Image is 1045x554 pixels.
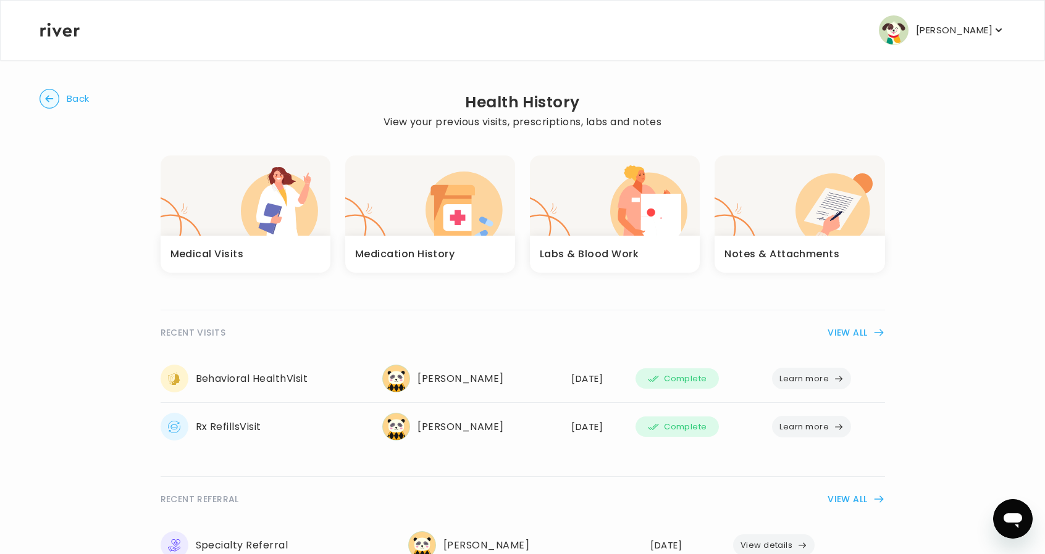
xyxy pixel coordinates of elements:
h3: Medication History [355,246,455,263]
button: Learn more [772,368,851,389]
button: Labs & Blood Work [530,155,700,273]
div: [DATE] [571,370,621,387]
button: VIEW ALL [828,325,884,340]
div: [PERSON_NAME] [382,413,556,440]
div: Rx Refills Visit [161,413,368,440]
h3: Labs & Blood Work [540,246,639,263]
img: provider avatar [382,413,410,440]
button: Back [40,89,90,109]
p: View your previous visits, prescriptions, labs and notes [384,114,662,131]
button: Notes & Attachments [715,155,884,273]
p: [PERSON_NAME] [916,22,993,39]
span: RECENT REFERRAL [161,492,239,506]
div: [DATE] [650,537,718,554]
button: user avatar[PERSON_NAME] [879,15,1005,45]
button: VIEW ALL [828,492,884,506]
div: [PERSON_NAME] [382,365,556,392]
span: Back [67,90,90,107]
span: Complete [664,420,707,434]
div: [DATE] [571,418,621,436]
img: provider avatar [382,365,410,392]
div: Behavioral Health Visit [161,365,368,392]
span: RECENT VISITS [161,325,225,340]
iframe: Button to launch messaging window [993,499,1033,539]
span: Complete [664,371,707,386]
h3: Notes & Attachments [724,246,839,263]
img: user avatar [879,15,909,45]
h3: Medical Visits [170,246,244,263]
button: Medication History [345,155,515,273]
button: Learn more [772,416,851,437]
h2: Health History [384,94,662,111]
button: Medical Visits [161,155,330,273]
